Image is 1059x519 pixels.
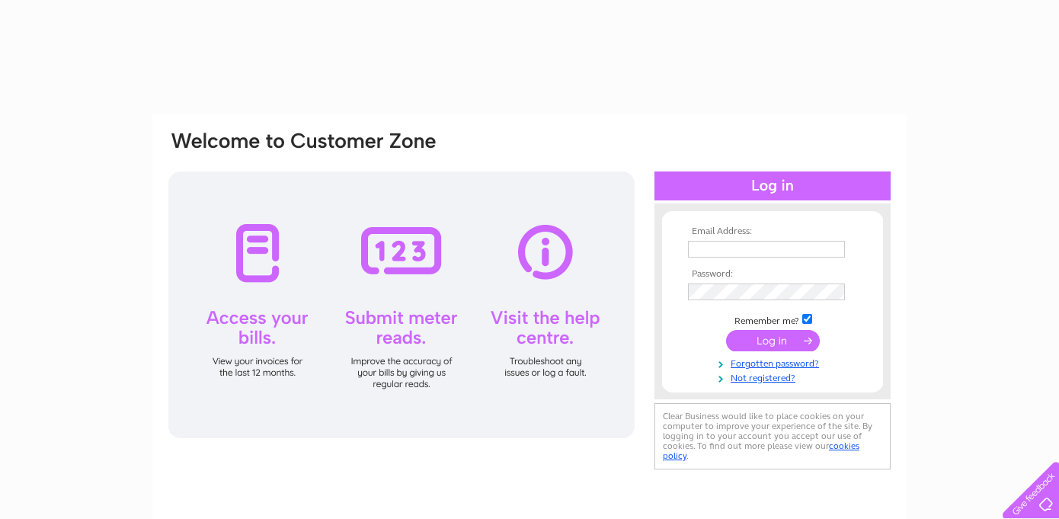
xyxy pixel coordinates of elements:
[684,312,861,327] td: Remember me?
[726,330,820,351] input: Submit
[654,403,891,469] div: Clear Business would like to place cookies on your computer to improve your experience of the sit...
[688,355,861,370] a: Forgotten password?
[663,441,859,461] a: cookies policy
[684,269,861,280] th: Password:
[684,226,861,237] th: Email Address:
[688,370,861,384] a: Not registered?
